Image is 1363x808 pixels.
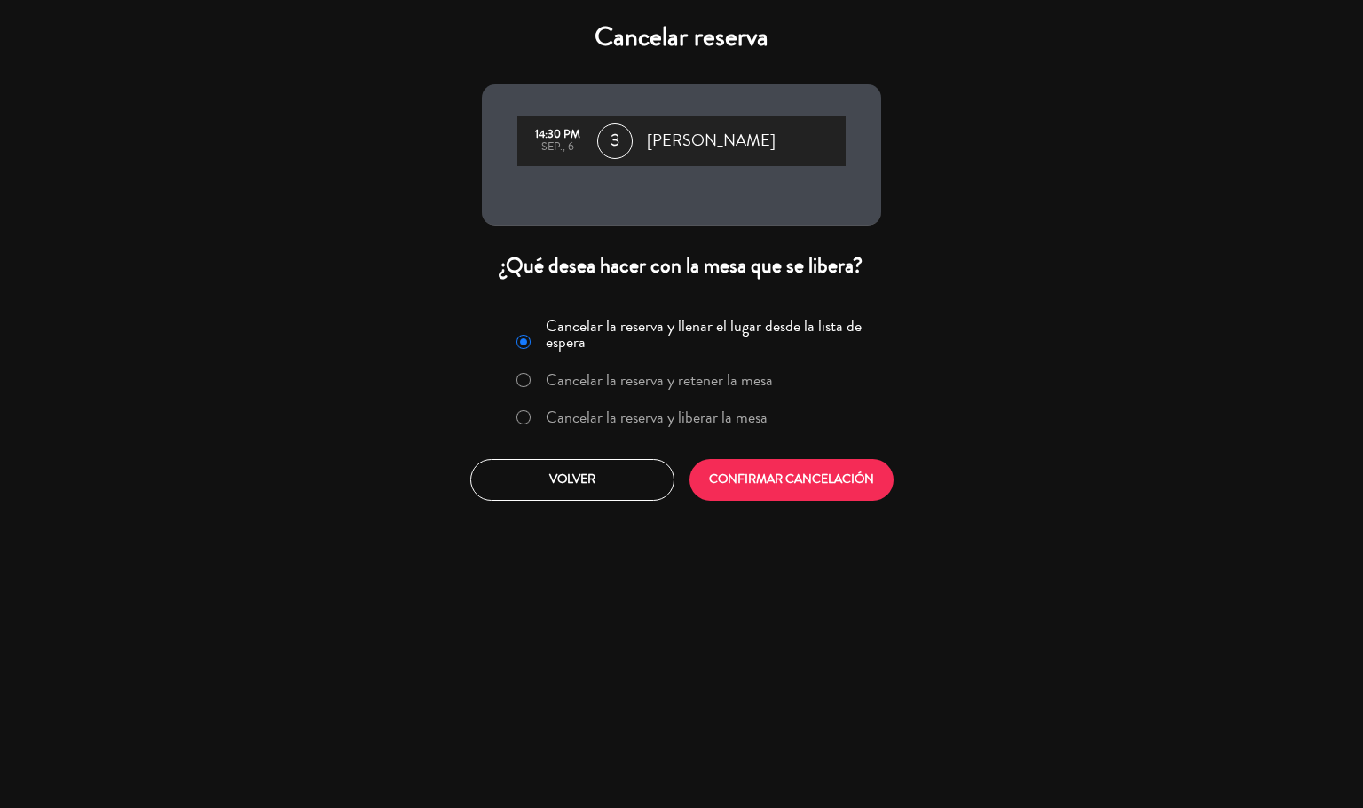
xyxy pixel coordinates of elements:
div: sep., 6 [526,141,588,154]
label: Cancelar la reserva y liberar la mesa [546,409,768,425]
span: [PERSON_NAME] [647,128,776,154]
button: Volver [470,459,674,501]
button: CONFIRMAR CANCELACIÓN [689,459,894,501]
label: Cancelar la reserva y llenar el lugar desde la lista de espera [546,318,871,350]
div: 14:30 PM [526,129,588,141]
h4: Cancelar reserva [482,21,881,53]
div: ¿Qué desea hacer con la mesa que se libera? [482,252,881,280]
label: Cancelar la reserva y retener la mesa [546,372,773,388]
span: 3 [597,123,633,159]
